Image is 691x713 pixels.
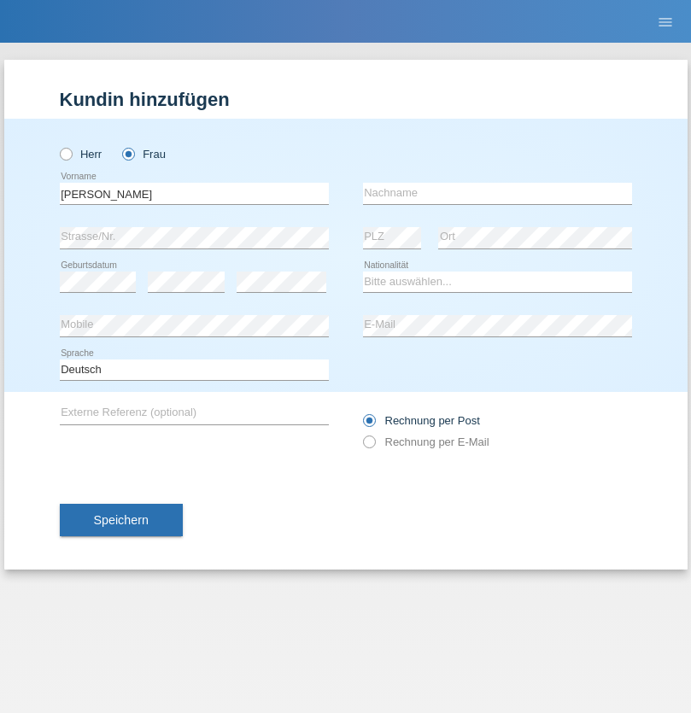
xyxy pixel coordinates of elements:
[60,148,71,159] input: Herr
[60,89,632,110] h1: Kundin hinzufügen
[94,513,149,527] span: Speichern
[122,148,133,159] input: Frau
[363,414,480,427] label: Rechnung per Post
[60,148,102,161] label: Herr
[60,504,183,536] button: Speichern
[363,435,489,448] label: Rechnung per E-Mail
[657,14,674,31] i: menu
[648,16,682,26] a: menu
[122,148,166,161] label: Frau
[363,414,374,435] input: Rechnung per Post
[363,435,374,457] input: Rechnung per E-Mail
